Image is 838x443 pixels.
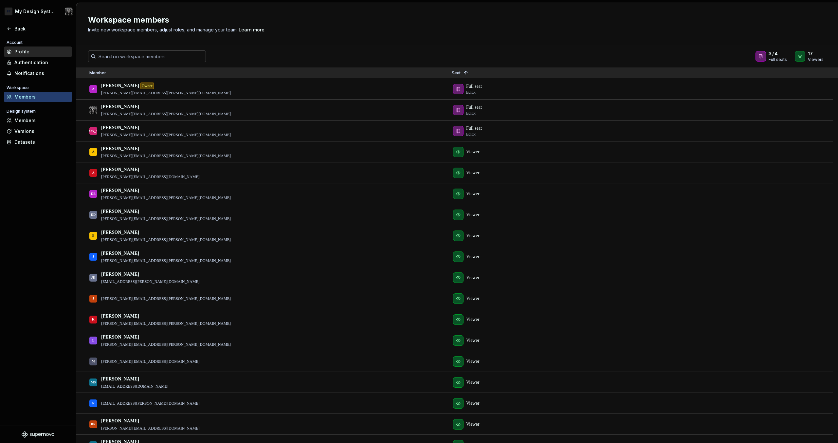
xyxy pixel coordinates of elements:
p: [PERSON_NAME][EMAIL_ADDRESS][PERSON_NAME][DOMAIN_NAME] [101,153,231,158]
p: [PERSON_NAME] [101,271,139,278]
p: [PERSON_NAME][EMAIL_ADDRESS][PERSON_NAME][DOMAIN_NAME] [101,195,231,200]
div: Members [14,94,69,100]
a: Notifications [4,68,72,79]
p: [PERSON_NAME] [101,313,139,320]
div: Datasets [14,139,69,145]
p: [PERSON_NAME][EMAIL_ADDRESS][DOMAIN_NAME] [101,359,200,364]
img: Jake Carter [89,106,97,114]
div: J [93,250,94,263]
div: My Design System [15,8,57,15]
a: Learn more [239,27,264,33]
p: [PERSON_NAME] [101,83,139,89]
span: 3 [769,50,772,57]
div: M [92,355,95,368]
div: Profile [14,48,69,55]
div: J [93,292,94,305]
div: PF [5,8,12,15]
p: [PERSON_NAME][EMAIL_ADDRESS][PERSON_NAME][DOMAIN_NAME] [101,296,231,301]
a: Profile [4,46,72,57]
div: Design system [4,107,38,115]
p: [PERSON_NAME][EMAIL_ADDRESS][PERSON_NAME][DOMAIN_NAME] [101,342,231,347]
svg: Supernova Logo [22,431,54,438]
p: [PERSON_NAME][EMAIL_ADDRESS][PERSON_NAME][DOMAIN_NAME] [101,237,231,242]
span: 17 [808,50,813,57]
div: E [92,229,95,242]
p: [PERSON_NAME] [101,334,139,341]
div: / [769,50,787,57]
span: Member [89,70,106,75]
p: [PERSON_NAME][EMAIL_ADDRESS][DOMAIN_NAME] [101,174,200,179]
a: Authentication [4,57,72,68]
div: A [92,166,94,179]
p: [PERSON_NAME] [101,103,139,110]
div: DB [91,187,96,200]
p: [PERSON_NAME] [101,418,139,424]
div: Versions [14,128,69,135]
div: MS [91,376,96,389]
div: Owner [140,83,154,89]
span: Seat [452,70,461,75]
p: [PERSON_NAME] [101,124,139,131]
div: L [92,334,95,347]
div: Authentication [14,59,69,66]
div: DD [91,208,96,221]
div: K [92,313,95,326]
a: Members [4,115,72,126]
a: Datasets [4,137,72,147]
p: [PERSON_NAME][EMAIL_ADDRESS][PERSON_NAME][DOMAIN_NAME] [101,216,231,221]
div: Workspace [4,84,31,92]
a: Versions [4,126,72,137]
div: Viewers [808,57,824,62]
p: [PERSON_NAME] [101,250,139,257]
span: . [238,28,265,32]
div: A [92,145,94,158]
div: [PERSON_NAME] [80,124,107,137]
div: RK [91,418,96,431]
button: PFMy Design SystemJake Carter [1,4,75,19]
input: Search in workspace members... [96,50,206,62]
p: [PERSON_NAME] [101,208,139,215]
p: [PERSON_NAME][EMAIL_ADDRESS][DOMAIN_NAME] [101,426,200,431]
img: Jake Carter [65,8,73,15]
p: [PERSON_NAME] [101,145,139,152]
p: [EMAIL_ADDRESS][PERSON_NAME][DOMAIN_NAME] [101,401,200,406]
div: Notifications [14,70,69,77]
span: Invite new workspace members, adjust roles, and manage your team. [88,27,238,32]
p: [PERSON_NAME][EMAIL_ADDRESS][PERSON_NAME][DOMAIN_NAME] [101,90,231,96]
div: JK [91,271,96,284]
p: [PERSON_NAME][EMAIL_ADDRESS][PERSON_NAME][DOMAIN_NAME] [101,132,231,138]
p: [PERSON_NAME] [101,376,139,382]
h2: Workspace members [88,15,818,25]
p: [EMAIL_ADDRESS][DOMAIN_NAME] [101,384,168,389]
p: [PERSON_NAME] [101,187,139,194]
p: [PERSON_NAME] [101,166,139,173]
div: Back [14,26,69,32]
p: [PERSON_NAME][EMAIL_ADDRESS][PERSON_NAME][DOMAIN_NAME] [101,111,231,117]
div: Members [14,117,69,124]
span: 4 [774,50,778,57]
p: [PERSON_NAME] [101,229,139,236]
div: A [92,83,94,95]
p: [PERSON_NAME][EMAIL_ADDRESS][PERSON_NAME][DOMAIN_NAME] [101,321,231,326]
p: [EMAIL_ADDRESS][PERSON_NAME][DOMAIN_NAME] [101,279,200,284]
p: [PERSON_NAME][EMAIL_ADDRESS][PERSON_NAME][DOMAIN_NAME] [101,258,231,263]
div: N [92,397,94,410]
div: Full seats [769,57,787,62]
a: Members [4,92,72,102]
div: Account [4,39,25,46]
a: Back [4,24,72,34]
